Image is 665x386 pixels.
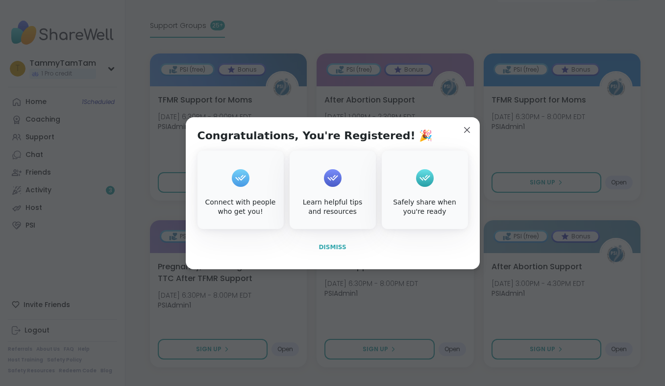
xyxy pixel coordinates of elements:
span: Dismiss [319,244,346,251]
div: Learn helpful tips and resources [292,198,374,217]
div: Connect with people who get you! [199,198,282,217]
h1: Congratulations, You're Registered! 🎉 [197,129,433,143]
div: Safely share when you're ready [384,198,466,217]
button: Dismiss [197,237,468,257]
